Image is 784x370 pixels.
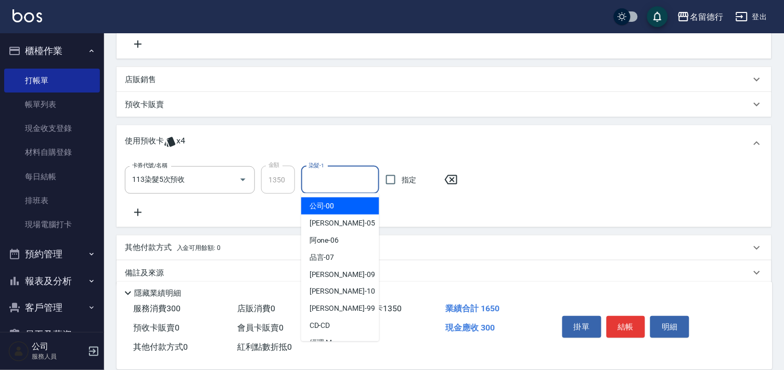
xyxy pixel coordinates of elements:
[133,303,181,313] span: 服務消費 300
[133,323,179,333] span: 預收卡販賣 0
[125,99,164,110] p: 預收卡販賣
[8,341,29,362] img: Person
[4,321,100,348] button: 員工及薪資
[4,92,100,116] a: 帳單列表
[117,92,772,117] div: 預收卡販賣
[4,213,100,236] a: 現場電腦打卡
[4,116,100,140] a: 現金收支登錄
[12,9,42,22] img: Logo
[402,175,416,186] span: 指定
[32,341,85,352] h5: 公司
[177,244,221,252] span: 入金可用餘額: 0
[237,303,275,313] span: 店販消費 0
[133,342,188,352] span: 其他付款方式 0
[117,260,772,285] div: 備註及來源
[117,125,772,162] div: 使用預收卡x4
[268,161,279,169] label: 金額
[117,235,772,260] div: 其他付款方式入金可用餘額: 0
[237,323,284,333] span: 會員卡販賣 0
[4,69,100,92] a: 打帳單
[309,162,324,169] label: 染髮-1
[647,6,668,27] button: save
[132,162,167,169] label: 卡券代號/名稱
[673,6,727,28] button: 名留德行
[310,218,375,229] span: [PERSON_NAME] -05
[445,323,495,333] span: 現金應收 300
[117,67,772,92] div: 店販銷售
[310,303,375,314] span: [PERSON_NAME] -99
[310,338,332,349] span: 經理 -M
[176,136,185,151] span: x4
[4,294,100,321] button: 客戶管理
[134,288,181,299] p: 隱藏業績明細
[310,252,335,263] span: 品言 -07
[445,303,499,313] span: 業績合計 1650
[562,316,601,338] button: 掛單
[607,316,646,338] button: 結帳
[4,140,100,164] a: 材料自購登錄
[125,268,164,279] p: 備註及來源
[310,286,375,297] span: [PERSON_NAME] -10
[310,269,375,280] span: [PERSON_NAME] -09
[650,316,689,338] button: 明細
[237,342,292,352] span: 紅利點數折抵 0
[731,7,772,27] button: 登出
[4,268,100,295] button: 報表及分析
[32,352,85,361] p: 服務人員
[310,201,335,212] span: 公司 -00
[4,37,100,64] button: 櫃檯作業
[310,235,339,246] span: 阿one -06
[4,165,100,189] a: 每日結帳
[125,74,156,85] p: 店販銷售
[125,242,221,254] p: 其他付款方式
[125,136,164,151] p: 使用預收卡
[4,189,100,213] a: 排班表
[310,321,330,332] span: CD -CD
[4,241,100,268] button: 預約管理
[235,171,251,188] button: Open
[690,10,723,23] div: 名留德行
